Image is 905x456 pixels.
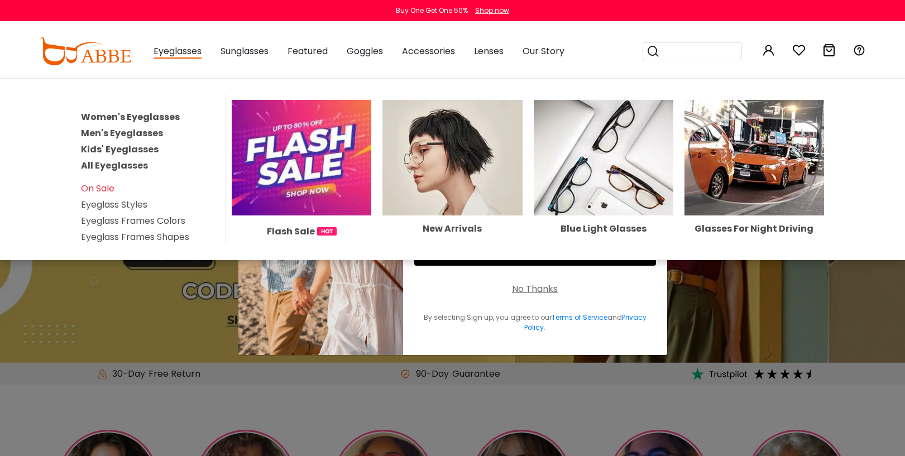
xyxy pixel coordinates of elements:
a: Kids' Eyeglasses [81,143,159,156]
span: Our Story [523,45,564,57]
div: New Arrivals [382,224,522,233]
img: 1724998894317IetNH.gif [317,227,337,236]
span: Flash Sale [267,224,315,238]
a: Glasses For Night Driving [684,151,824,233]
a: Eyeglass Styles [81,198,147,211]
span: Lenses [474,45,504,57]
a: New Arrivals [382,151,522,233]
div: By selecting Sign up, you agree to our and . [414,313,656,333]
a: All Eyeglasses [81,159,148,172]
span: Goggles [347,45,383,57]
img: Blue Light Glasses [534,100,673,215]
div: Glasses For Night Driving [684,224,824,233]
a: Flash Sale [232,151,371,238]
a: Men's Eyeglasses [81,127,163,140]
a: Eyeglass Frames Shapes [81,231,189,243]
div: No Thanks [512,282,558,296]
span: Eyeglasses [154,45,202,59]
img: New Arrivals [382,100,522,215]
img: abbeglasses.com [40,37,131,65]
span: Accessories [402,45,455,57]
img: Glasses For Night Driving [684,100,824,215]
a: Privacy Policy [524,313,647,332]
a: On Sale [81,182,114,195]
a: Eyeglass Frames Colors [81,214,185,227]
a: Women's Eyeglasses [81,111,180,123]
a: Shop now [470,6,509,15]
span: Sunglasses [221,45,269,57]
a: Blue Light Glasses [534,151,673,233]
a: Terms of Service [552,313,607,322]
img: Flash Sale [232,100,371,215]
div: Shop now [475,6,509,16]
span: Featured [288,45,328,57]
div: Blue Light Glasses [534,224,673,233]
div: Buy One Get One 50% [396,6,468,16]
